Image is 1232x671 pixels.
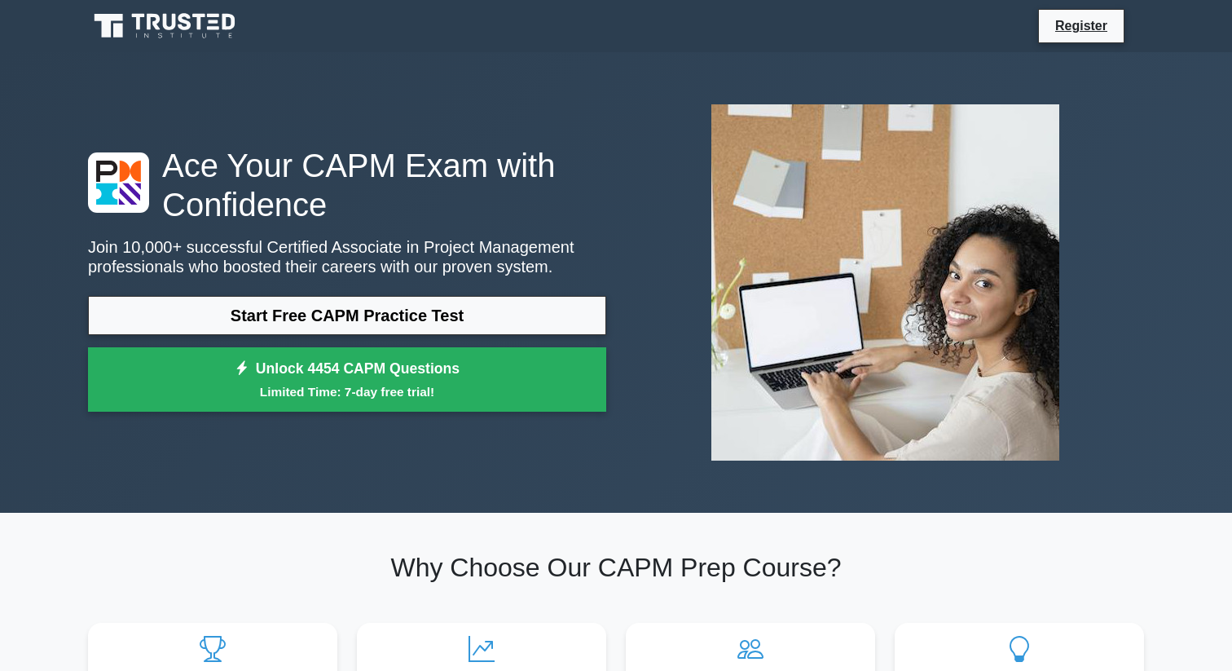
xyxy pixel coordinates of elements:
h2: Why Choose Our CAPM Prep Course? [88,552,1144,583]
small: Limited Time: 7-day free trial! [108,382,586,401]
a: Unlock 4454 CAPM QuestionsLimited Time: 7-day free trial! [88,347,606,413]
a: Start Free CAPM Practice Test [88,296,606,335]
p: Join 10,000+ successful Certified Associate in Project Management professionals who boosted their... [88,237,606,276]
h1: Ace Your CAPM Exam with Confidence [88,146,606,224]
a: Register [1045,15,1117,36]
